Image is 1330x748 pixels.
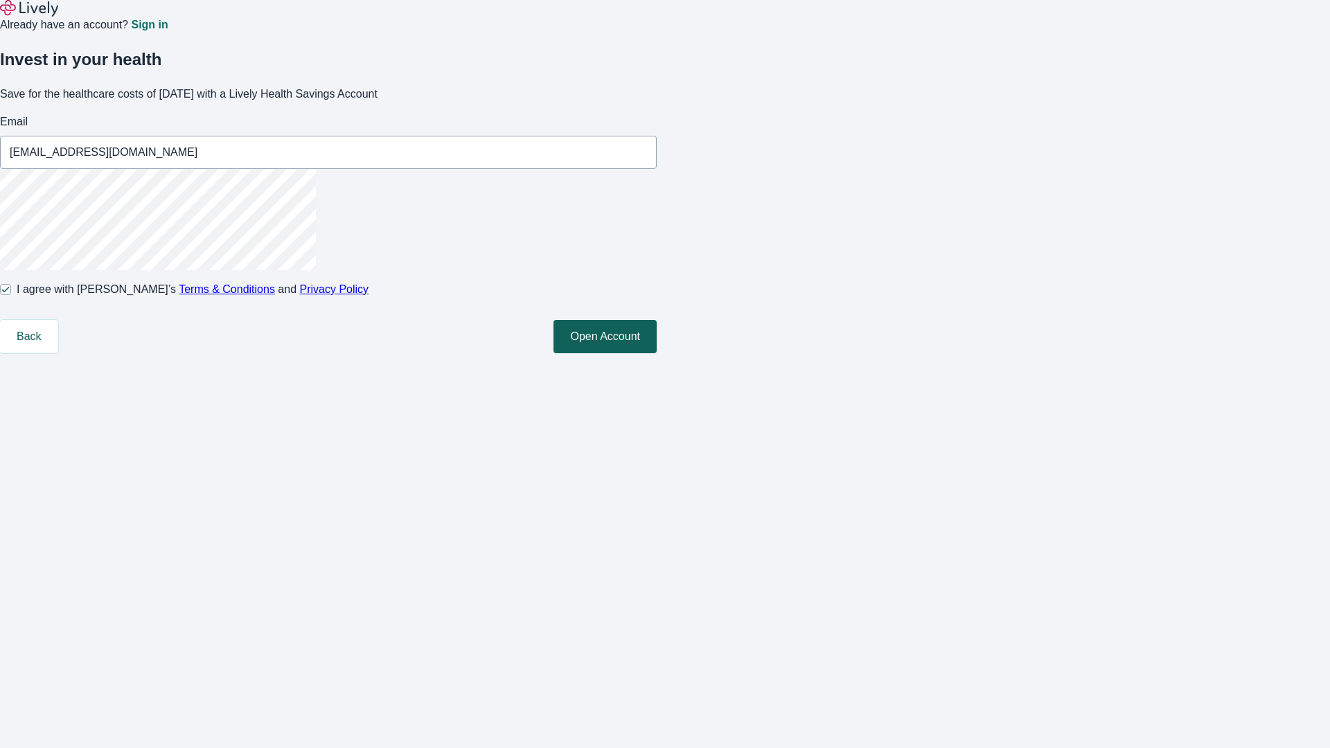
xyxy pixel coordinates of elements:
[300,283,369,295] a: Privacy Policy
[131,19,168,30] a: Sign in
[17,281,369,298] span: I agree with [PERSON_NAME]’s and
[179,283,275,295] a: Terms & Conditions
[553,320,657,353] button: Open Account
